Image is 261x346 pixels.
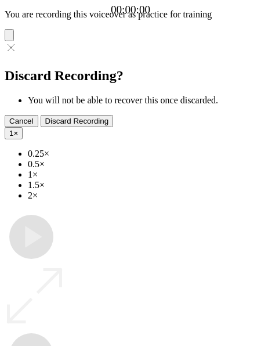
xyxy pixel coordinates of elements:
li: 1.5× [28,180,256,190]
p: You are recording this voiceover as practice for training [5,9,256,20]
button: Cancel [5,115,38,127]
li: You will not be able to recover this once discarded. [28,95,256,106]
li: 0.25× [28,149,256,159]
li: 1× [28,170,256,180]
span: 1 [9,129,13,138]
li: 2× [28,190,256,201]
li: 0.5× [28,159,256,170]
a: 00:00:00 [111,3,150,16]
h2: Discard Recording? [5,68,256,84]
button: Discard Recording [41,115,114,127]
button: 1× [5,127,23,139]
